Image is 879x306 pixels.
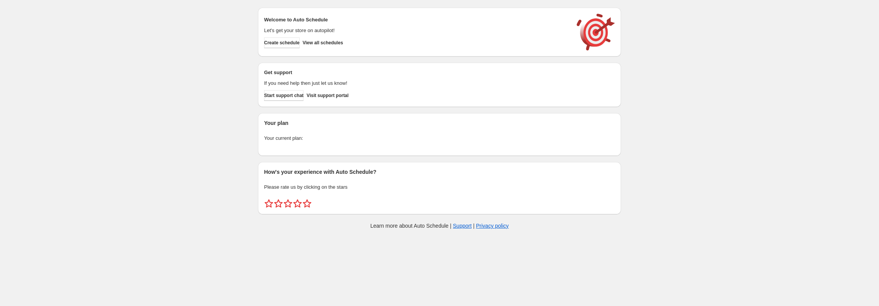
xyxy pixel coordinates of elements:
[264,16,569,24] h2: Welcome to Auto Schedule
[264,168,615,176] h2: How's your experience with Auto Schedule?
[264,134,615,142] p: Your current plan:
[264,79,569,87] p: If you need help then just let us know!
[264,183,615,191] p: Please rate us by clicking on the stars
[303,40,343,46] span: View all schedules
[370,222,509,230] p: Learn more about Auto Schedule | |
[476,223,509,229] a: Privacy policy
[264,92,303,99] span: Start support chat
[264,90,303,101] a: Start support chat
[264,37,300,48] button: Create schedule
[264,69,569,76] h2: Get support
[307,92,349,99] span: Visit support portal
[453,223,472,229] a: Support
[307,90,349,101] a: Visit support portal
[303,37,343,48] button: View all schedules
[264,119,615,127] h2: Your plan
[264,40,300,46] span: Create schedule
[264,27,569,34] p: Let's get your store on autopilot!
